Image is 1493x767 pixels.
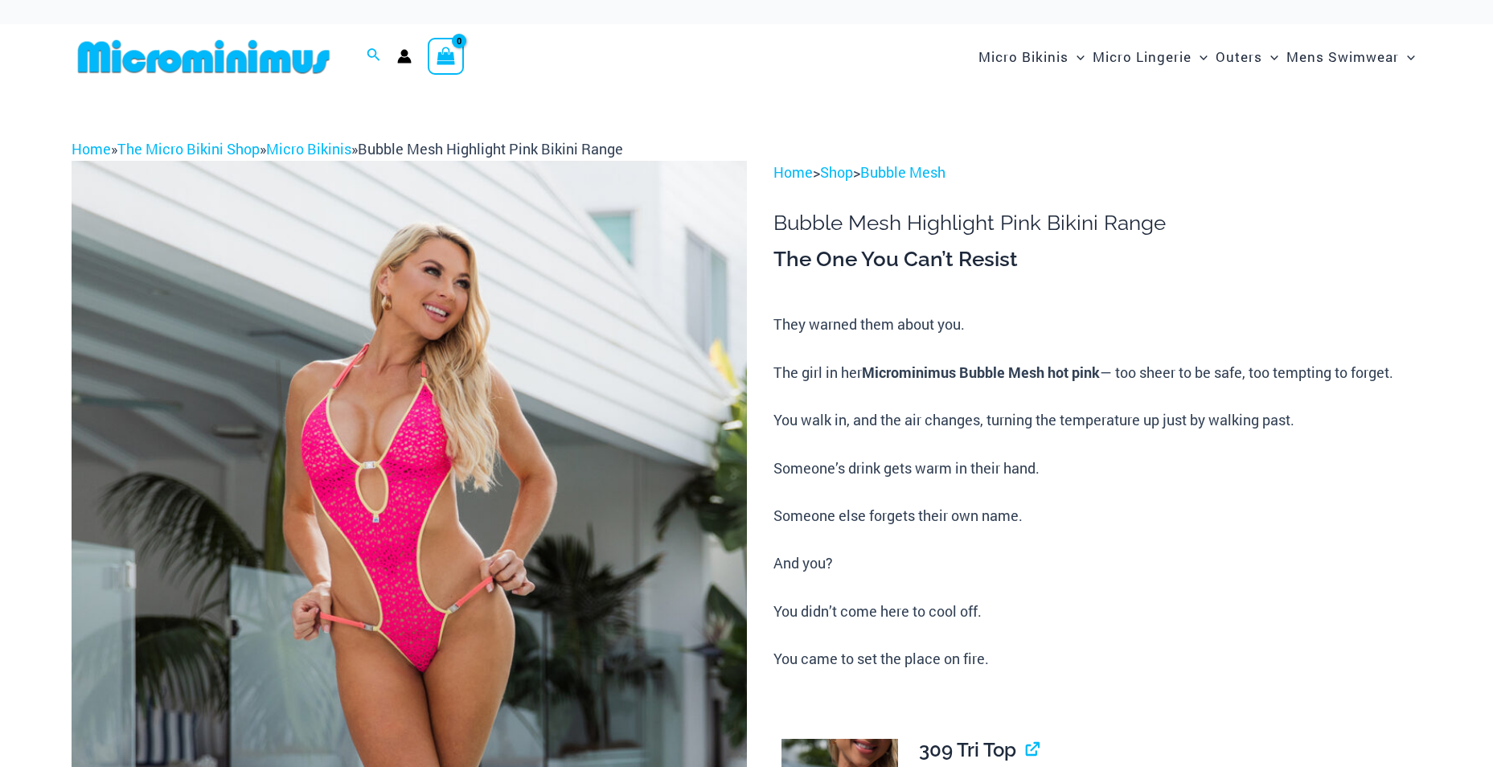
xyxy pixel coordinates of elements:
[1068,36,1085,77] span: Menu Toggle
[773,246,1421,273] h3: The One You Can’t Resist
[72,139,623,158] span: » » »
[972,30,1422,84] nav: Site Navigation
[397,49,412,64] a: Account icon link
[1286,36,1399,77] span: Mens Swimwear
[1192,36,1208,77] span: Menu Toggle
[974,32,1089,81] a: Micro BikinisMenu ToggleMenu Toggle
[860,162,945,182] a: Bubble Mesh
[117,139,260,158] a: The Micro Bikini Shop
[428,38,465,75] a: View Shopping Cart, empty
[1212,32,1282,81] a: OutersMenu ToggleMenu Toggle
[72,139,111,158] a: Home
[773,161,1421,185] p: > >
[1282,32,1419,81] a: Mens SwimwearMenu ToggleMenu Toggle
[1216,36,1262,77] span: Outers
[978,36,1068,77] span: Micro Bikinis
[358,139,623,158] span: Bubble Mesh Highlight Pink Bikini Range
[919,738,1016,761] span: 309 Tri Top
[773,211,1421,236] h1: Bubble Mesh Highlight Pink Bikini Range
[72,39,336,75] img: MM SHOP LOGO FLAT
[820,162,853,182] a: Shop
[773,313,1421,671] p: They warned them about you. The girl in her — too sheer to be safe, too tempting to forget. You w...
[773,162,813,182] a: Home
[1093,36,1192,77] span: Micro Lingerie
[1262,36,1278,77] span: Menu Toggle
[266,139,351,158] a: Micro Bikinis
[1399,36,1415,77] span: Menu Toggle
[367,46,381,67] a: Search icon link
[862,363,1100,382] b: Microminimus Bubble Mesh hot pink
[1089,32,1212,81] a: Micro LingerieMenu ToggleMenu Toggle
